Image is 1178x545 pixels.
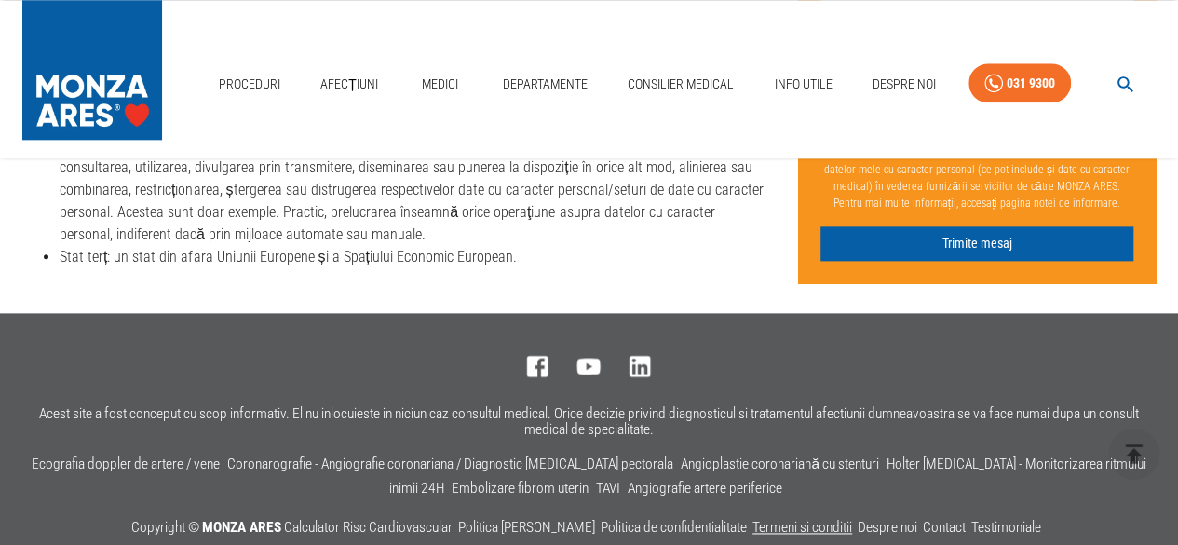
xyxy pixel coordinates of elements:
a: Afecțiuni [313,65,386,103]
a: TAVI [596,480,620,497]
a: Politica de confidentialitate [601,519,747,536]
p: Acest site a fost conceput cu scop informativ. El nu inlocuieste in niciun caz consultul medical.... [22,406,1156,438]
a: Angiografie artere periferice [628,480,782,497]
a: Medici [411,65,470,103]
a: Coronarografie - Angiografie coronariana / Diagnostic [MEDICAL_DATA] pectorala [227,456,673,472]
a: Ecografia doppler de artere / vene [32,456,220,472]
a: Embolizare fibrom uterin [452,480,589,497]
a: Angioplastie coronariană cu stenturi [681,456,879,472]
a: Info Utile [766,65,839,103]
p: Copyright © [131,516,1047,540]
a: Despre noi [858,519,917,536]
a: Consilier Medical [620,65,741,103]
span: MONZA ARES [202,519,281,536]
a: Despre Noi [865,65,943,103]
a: Politica [PERSON_NAME] [458,519,595,536]
p: Prin apăsarea butonului , sunt de acord cu prelucrarea datelor mele cu caracter personal (ce pot ... [820,137,1133,219]
a: Contact [923,519,966,536]
li: Prelucrare a datelor cu caracter personal: orice operațiune/set de operațiuni efectuată/efectuate... [60,89,768,246]
li: Stat terț: un stat din afara Uniunii Europene și a Spațiului Economic European. [60,246,768,268]
div: 031 9300 [1007,72,1055,95]
button: Trimite mesaj [820,226,1133,261]
a: Proceduri [211,65,288,103]
a: Testimoniale [971,519,1041,536]
a: 031 9300 [968,63,1071,103]
a: Termeni si conditii [752,519,852,536]
button: delete [1108,429,1159,480]
a: Departamente [495,65,595,103]
a: Calculator Risc Cardiovascular [284,519,453,536]
a: Holter [MEDICAL_DATA] - Monitorizarea ritmului inimii 24H [389,456,1146,497]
